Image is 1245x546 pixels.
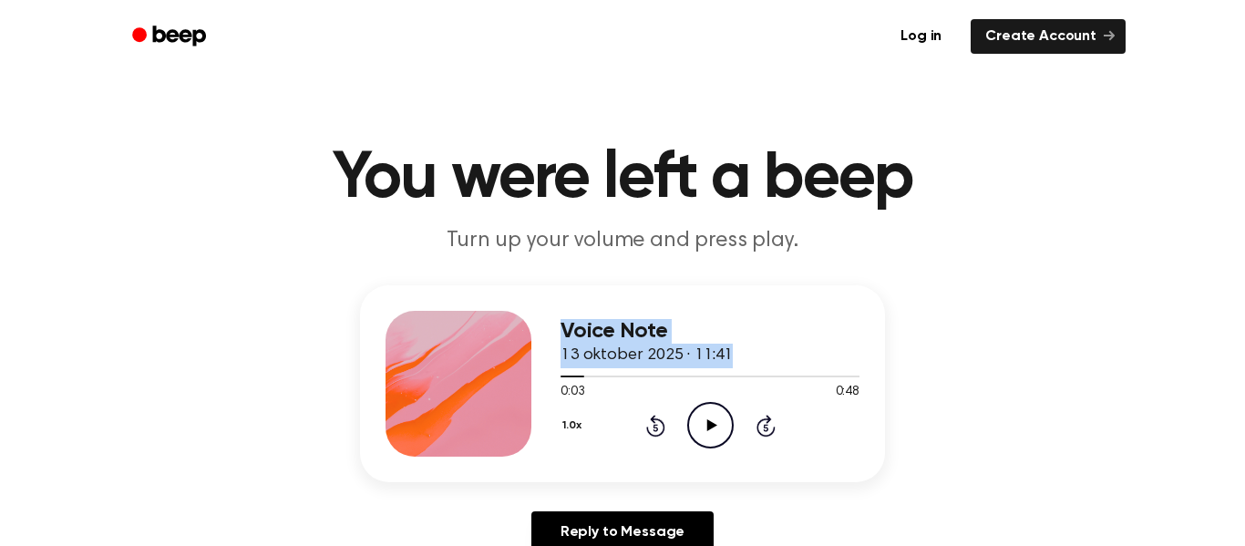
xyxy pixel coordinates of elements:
span: 0:48 [836,383,859,402]
a: Log in [882,15,960,57]
span: 13 oktober 2025 · 11:41 [561,347,733,364]
h3: Voice Note [561,319,859,344]
a: Beep [119,19,222,55]
button: 1.0x [561,410,588,441]
h1: You were left a beep [156,146,1089,211]
span: 0:03 [561,383,584,402]
a: Create Account [971,19,1126,54]
p: Turn up your volume and press play. [273,226,972,256]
